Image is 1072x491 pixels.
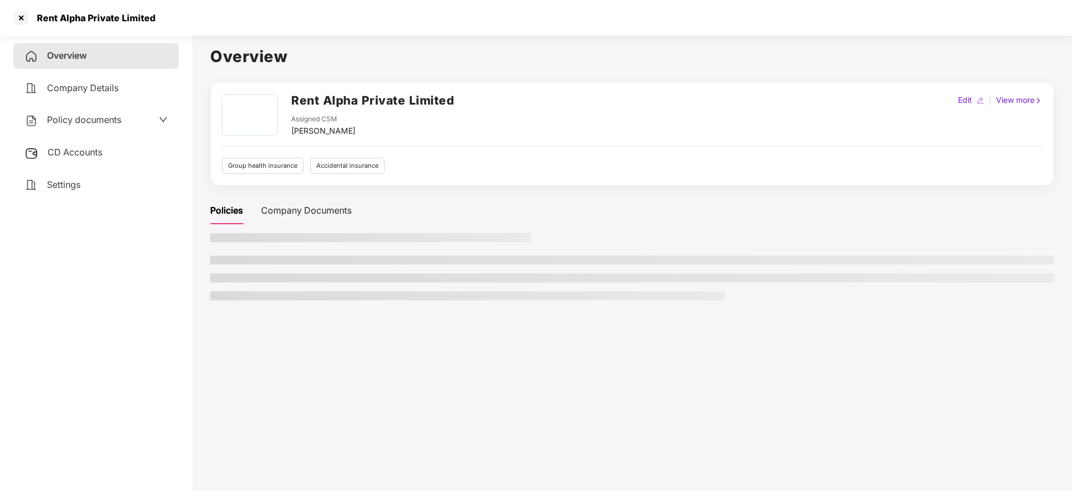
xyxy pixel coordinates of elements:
[30,12,155,23] div: Rent Alpha Private Limited
[47,82,118,93] span: Company Details
[222,158,303,174] div: Group health insurance
[291,114,355,125] div: Assigned CSM
[291,125,355,137] div: [PERSON_NAME]
[261,204,352,218] div: Company Documents
[210,44,1054,69] h1: Overview
[159,115,168,124] span: down
[994,94,1045,106] div: View more
[976,97,984,105] img: editIcon
[1035,97,1042,105] img: rightIcon
[47,114,121,125] span: Policy documents
[25,147,39,160] img: svg+xml;base64,PHN2ZyB3aWR0aD0iMjUiIGhlaWdodD0iMjQiIHZpZXdCb3g9IjAgMCAyNSAyNCIgZmlsbD0ibm9uZSIgeG...
[986,94,994,106] div: |
[25,178,38,192] img: svg+xml;base64,PHN2ZyB4bWxucz0iaHR0cDovL3d3dy53My5vcmcvMjAwMC9zdmciIHdpZHRoPSIyNCIgaGVpZ2h0PSIyNC...
[48,147,102,158] span: CD Accounts
[956,94,974,106] div: Edit
[310,158,385,174] div: Accidental insurance
[291,91,454,110] h2: Rent Alpha Private Limited
[25,50,38,63] img: svg+xml;base64,PHN2ZyB4bWxucz0iaHR0cDovL3d3dy53My5vcmcvMjAwMC9zdmciIHdpZHRoPSIyNCIgaGVpZ2h0PSIyNC...
[210,204,243,218] div: Policies
[47,50,87,61] span: Overview
[25,82,38,95] img: svg+xml;base64,PHN2ZyB4bWxucz0iaHR0cDovL3d3dy53My5vcmcvMjAwMC9zdmciIHdpZHRoPSIyNCIgaGVpZ2h0PSIyNC...
[47,179,80,190] span: Settings
[25,114,38,128] img: svg+xml;base64,PHN2ZyB4bWxucz0iaHR0cDovL3d3dy53My5vcmcvMjAwMC9zdmciIHdpZHRoPSIyNCIgaGVpZ2h0PSIyNC...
